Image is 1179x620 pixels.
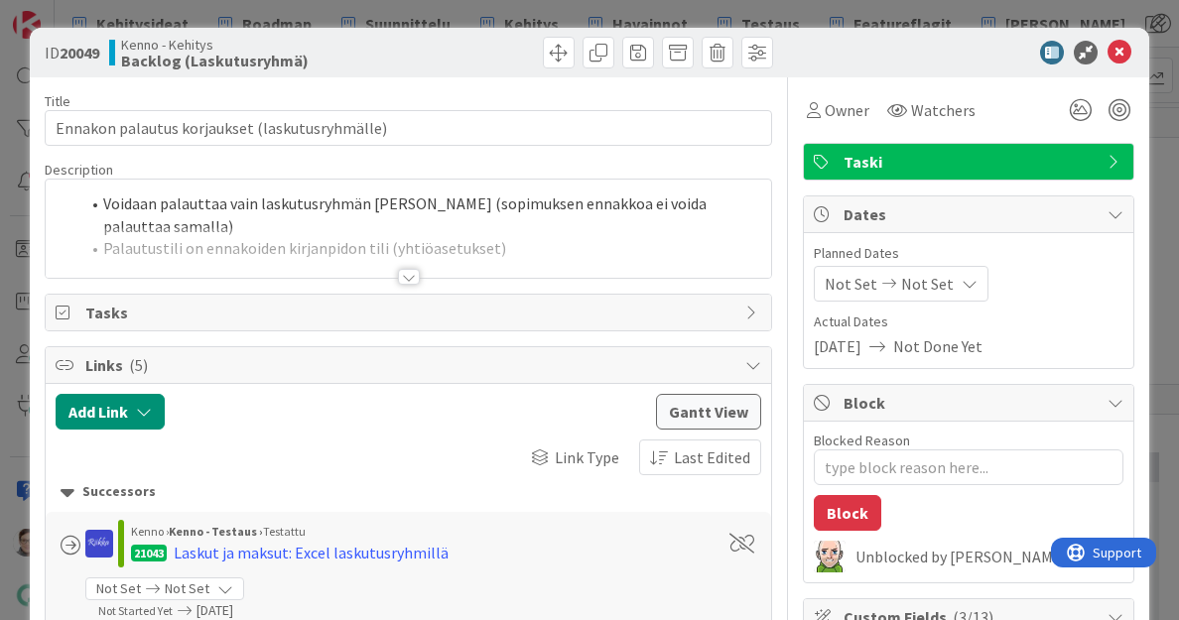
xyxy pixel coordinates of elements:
[814,495,881,531] button: Block
[121,53,309,68] b: Backlog (Laskutusryhmä)
[42,3,90,27] span: Support
[263,524,306,539] span: Testattu
[45,92,70,110] label: Title
[814,311,1123,332] span: Actual Dates
[639,439,761,475] button: Last Edited
[656,394,761,430] button: Gantt View
[855,548,1123,565] div: Unblocked by [PERSON_NAME]
[844,202,1098,226] span: Dates
[174,541,449,564] div: Laskut ja maksut: Excel laskutusryhmillä
[901,272,954,296] span: Not Set
[131,545,167,561] div: 21043
[85,353,736,377] span: Links
[79,192,762,237] li: Voidaan palauttaa vain laskutusryhmän [PERSON_NAME] (sopimuksen ennakkoa ei voida palauttaa samalla)
[45,110,773,146] input: type card name here...
[129,355,148,375] span: ( 5 )
[60,43,99,62] b: 20049
[131,524,169,539] span: Kenno ›
[844,150,1098,174] span: Taski
[911,98,976,122] span: Watchers
[165,578,209,599] span: Not Set
[96,578,141,599] span: Not Set
[814,243,1123,264] span: Planned Dates
[85,530,113,558] img: RS
[814,432,910,449] label: Blocked Reason
[825,98,869,122] span: Owner
[814,334,861,358] span: [DATE]
[814,541,846,572] img: AN
[121,37,309,53] span: Kenno - Kehitys
[555,445,619,469] span: Link Type
[61,481,757,503] div: Successors
[674,445,750,469] span: Last Edited
[45,41,99,64] span: ID
[85,301,736,324] span: Tasks
[56,394,165,430] button: Add Link
[844,391,1098,415] span: Block
[169,524,263,539] b: Kenno - Testaus ›
[893,334,982,358] span: Not Done Yet
[98,603,173,618] span: Not Started Yet
[45,161,113,179] span: Description
[825,272,877,296] span: Not Set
